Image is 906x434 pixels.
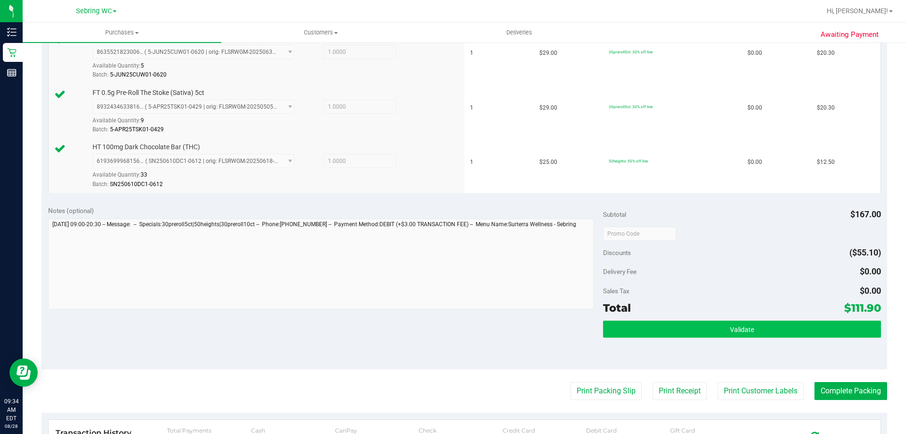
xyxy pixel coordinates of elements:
[817,158,835,167] span: $12.50
[141,117,144,124] span: 9
[603,227,676,241] input: Promo Code
[167,427,251,434] div: Total Payments
[494,28,545,37] span: Deliveries
[335,427,419,434] div: CanPay
[141,171,147,178] span: 33
[817,103,835,112] span: $20.30
[827,7,888,15] span: Hi, [PERSON_NAME]!
[860,286,881,296] span: $0.00
[222,28,419,37] span: Customers
[92,168,305,187] div: Available Quantity:
[110,71,167,78] span: 5-JUN25CUW01-0620
[653,382,707,400] button: Print Receipt
[539,49,557,58] span: $29.00
[92,88,204,97] span: FT 0.5g Pre-Roll The Stoke (Sativa) 5ct
[814,382,887,400] button: Complete Packing
[221,23,420,43] a: Customers
[110,126,164,133] span: 5-APR25TSK01-0429
[844,301,881,315] span: $111.90
[7,27,17,37] inline-svg: Inventory
[603,321,881,338] button: Validate
[603,301,631,315] span: Total
[747,103,762,112] span: $0.00
[539,158,557,167] span: $25.00
[609,159,648,163] span: 50heights: 50% off line
[747,158,762,167] span: $0.00
[860,266,881,276] span: $0.00
[92,114,305,132] div: Available Quantity:
[7,48,17,57] inline-svg: Retail
[76,7,112,15] span: Sebring WC
[586,427,670,434] div: Debit Card
[609,104,653,109] span: 30preroll5ct: 30% off line
[821,29,879,40] span: Awaiting Payment
[4,423,18,430] p: 08/28
[670,427,754,434] div: Gift Card
[470,49,473,58] span: 1
[23,23,221,43] a: Purchases
[92,143,200,152] span: HT 100mg Dark Chocolate Bar (THC)
[747,49,762,58] span: $0.00
[92,126,109,133] span: Batch:
[503,427,587,434] div: Credit Card
[4,397,18,423] p: 09:34 AM EDT
[420,23,619,43] a: Deliveries
[603,268,637,275] span: Delivery Fee
[603,211,626,218] span: Subtotal
[92,59,305,77] div: Available Quantity:
[23,28,221,37] span: Purchases
[730,326,754,333] span: Validate
[9,358,38,387] iframe: Resource center
[570,382,642,400] button: Print Packing Slip
[603,287,629,295] span: Sales Tax
[539,103,557,112] span: $29.00
[603,244,631,261] span: Discounts
[718,382,804,400] button: Print Customer Labels
[419,427,503,434] div: Check
[110,181,163,187] span: SN250610DC1-0612
[817,49,835,58] span: $20.30
[48,207,94,214] span: Notes (optional)
[850,209,881,219] span: $167.00
[92,71,109,78] span: Batch:
[849,247,881,257] span: ($55.10)
[470,103,473,112] span: 1
[609,50,653,54] span: 30preroll5ct: 30% off line
[7,68,17,77] inline-svg: Reports
[141,62,144,69] span: 5
[251,427,335,434] div: Cash
[470,158,473,167] span: 1
[92,181,109,187] span: Batch:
